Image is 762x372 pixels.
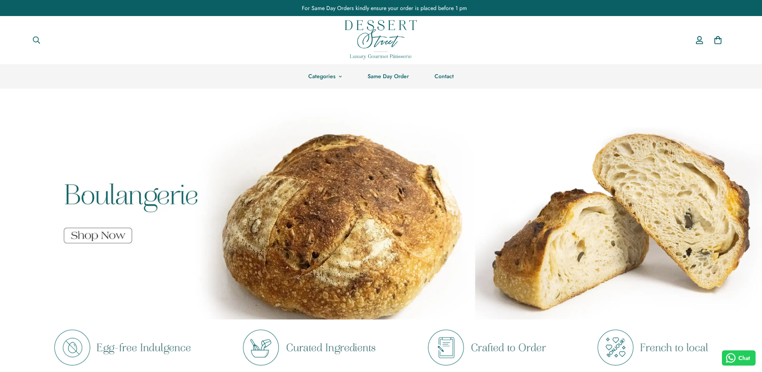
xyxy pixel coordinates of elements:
[26,31,47,49] button: Search
[690,28,709,52] a: Account
[355,64,422,89] a: Same Day Order
[709,31,727,49] a: 0
[345,20,417,59] img: Dessert Street
[345,16,417,64] a: Dessert Street
[295,64,355,89] a: Categories
[422,64,467,89] a: Contact
[738,354,750,362] span: Chat
[722,350,756,366] button: Chat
